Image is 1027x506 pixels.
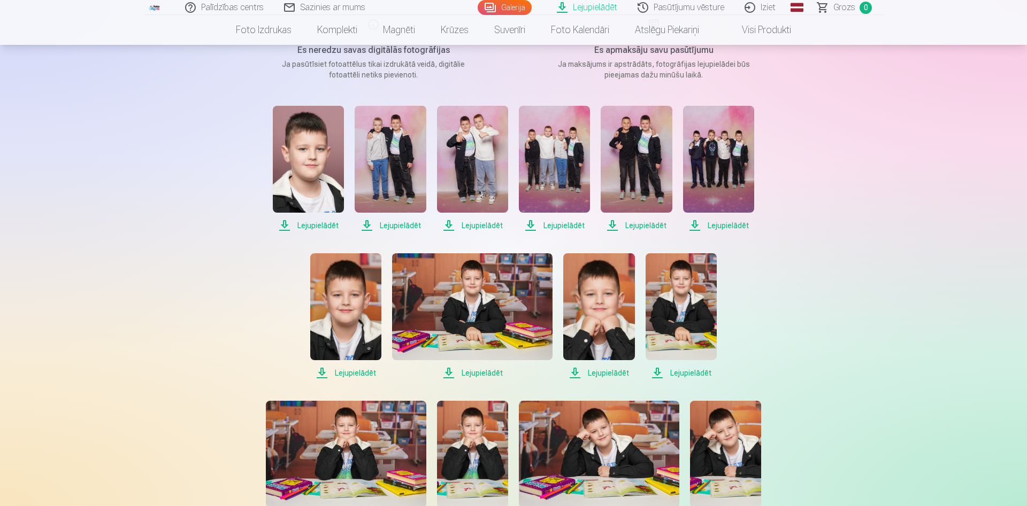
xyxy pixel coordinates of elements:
a: Magnēti [370,15,428,45]
a: Lejupielādēt [392,253,553,379]
a: Lejupielādēt [519,106,590,232]
span: 0 [860,2,872,14]
a: Lejupielādēt [310,253,381,379]
span: Lejupielādēt [310,367,381,379]
a: Atslēgu piekariņi [622,15,712,45]
a: Lejupielādēt [646,253,717,379]
span: Grozs [833,1,855,14]
h5: Es neredzu savas digitālās fotogrāfijas [272,44,475,57]
span: Lejupielādēt [355,219,426,232]
span: Lejupielādēt [601,219,672,232]
img: /fa4 [149,4,160,11]
span: Lejupielādēt [519,219,590,232]
a: Krūzes [428,15,481,45]
a: Foto kalendāri [538,15,622,45]
a: Lejupielādēt [355,106,426,232]
span: Lejupielādēt [683,219,754,232]
span: Lejupielādēt [392,367,553,379]
a: Lejupielādēt [683,106,754,232]
span: Lejupielādēt [273,219,344,232]
p: Ja maksājums ir apstrādāts, fotogrāfijas lejupielādei būs pieejamas dažu minūšu laikā. [552,59,755,80]
h5: Es apmaksāju savu pasūtījumu [552,44,755,57]
a: Visi produkti [712,15,804,45]
p: Ja pasūtīsiet fotoattēlus tikai izdrukātā veidā, digitālie fotoattēli netiks pievienoti. [272,59,475,80]
span: Lejupielādēt [646,367,717,379]
span: Lejupielādēt [437,219,508,232]
a: Foto izdrukas [223,15,304,45]
a: Lejupielādēt [563,253,634,379]
span: Lejupielādēt [563,367,634,379]
a: Suvenīri [481,15,538,45]
a: Komplekti [304,15,370,45]
a: Lejupielādēt [601,106,672,232]
a: Lejupielādēt [273,106,344,232]
a: Lejupielādēt [437,106,508,232]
